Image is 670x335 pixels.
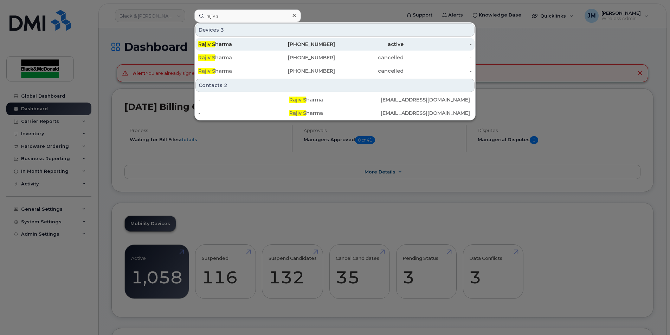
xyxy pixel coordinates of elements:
[198,67,267,74] div: harma
[335,41,404,48] div: active
[335,67,404,74] div: cancelled
[404,67,472,74] div: -
[195,107,475,119] a: -Rajiv Sharma[EMAIL_ADDRESS][DOMAIN_NAME]
[220,26,224,33] span: 3
[335,54,404,61] div: cancelled
[198,41,267,48] div: harma
[267,54,335,61] div: [PHONE_NUMBER]
[195,93,475,106] a: -Rajiv Sharma[EMAIL_ADDRESS][DOMAIN_NAME]
[195,23,475,37] div: Devices
[289,110,306,116] span: Rajiv S
[195,51,475,64] a: Rajiv Sharma[PHONE_NUMBER]cancelled-
[267,41,335,48] div: [PHONE_NUMBER]
[198,54,215,61] span: Rajiv S
[198,54,267,61] div: harma
[198,110,289,117] div: -
[224,82,227,89] span: 2
[195,79,475,92] div: Contacts
[381,110,472,117] div: [EMAIL_ADDRESS][DOMAIN_NAME]
[267,67,335,74] div: [PHONE_NUMBER]
[195,38,475,51] a: Rajiv Sharma[PHONE_NUMBER]active-
[289,96,380,103] div: harma
[195,65,475,77] a: Rajiv Sharma[PHONE_NUMBER]cancelled-
[198,41,215,47] span: Rajiv S
[289,97,306,103] span: Rajiv S
[289,110,380,117] div: harma
[404,54,472,61] div: -
[198,68,215,74] span: Rajiv S
[381,96,472,103] div: [EMAIL_ADDRESS][DOMAIN_NAME]
[404,41,472,48] div: -
[198,96,289,103] div: -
